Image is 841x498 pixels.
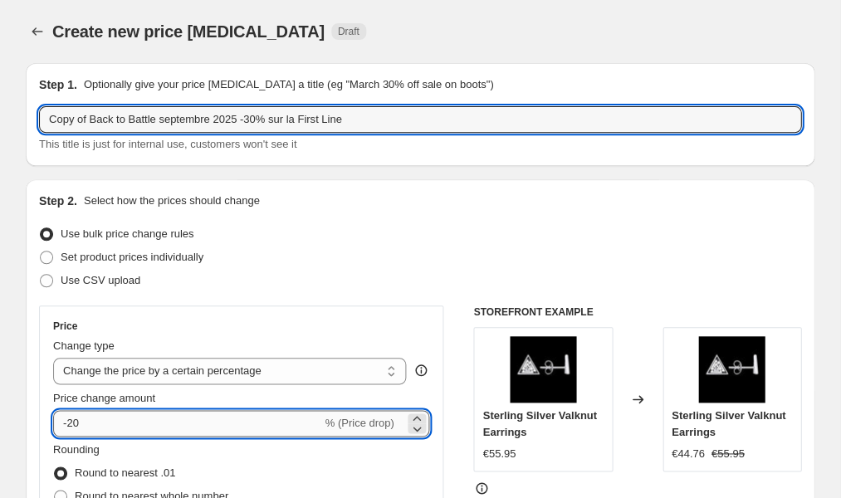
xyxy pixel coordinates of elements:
div: €44.76 [672,446,705,462]
div: help [413,362,429,378]
div: €55.95 [482,446,516,462]
button: Price change jobs [26,20,49,43]
span: Sterling Silver Valknut Earrings [482,409,596,438]
span: Change type [53,339,115,352]
h2: Step 2. [39,193,77,209]
span: Round to nearest .01 [75,466,175,479]
span: Draft [338,25,359,38]
input: -15 [53,410,321,437]
span: Use CSV upload [61,274,140,286]
h6: STOREFRONT EXAMPLE [473,305,801,319]
span: Price change amount [53,392,155,404]
span: Create new price [MEDICAL_DATA] [52,22,325,41]
h2: Step 1. [39,76,77,93]
strike: €55.95 [711,446,744,462]
span: Set product prices individually [61,251,203,263]
span: Sterling Silver Valknut Earrings [672,409,785,438]
h3: Price [53,320,77,333]
span: Use bulk price change rules [61,227,193,240]
span: % (Price drop) [325,417,394,429]
p: Select how the prices should change [84,193,260,209]
img: sterling-silver-valknut-earrings-handmade-viking-jewellery-vkngjewelry-51390146609480_80x.jpg [698,336,765,403]
span: This title is just for internal use, customers won't see it [39,138,296,150]
p: Optionally give your price [MEDICAL_DATA] a title (eg "March 30% off sale on boots") [84,76,493,93]
input: 30% off holiday sale [39,106,801,133]
img: sterling-silver-valknut-earrings-handmade-viking-jewellery-vkngjewelry-51390146609480_80x.jpg [510,336,576,403]
span: Rounding [53,443,100,456]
